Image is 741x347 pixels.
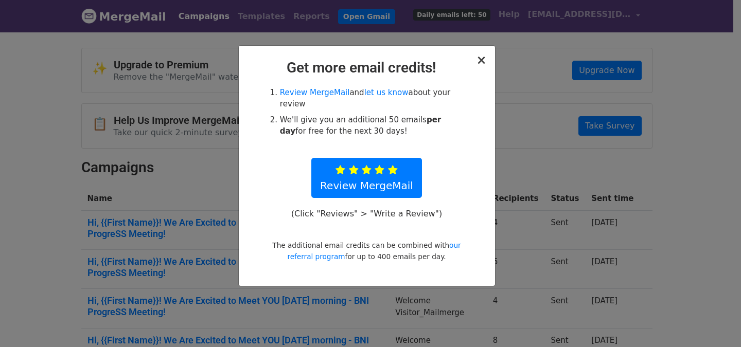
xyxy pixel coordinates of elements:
iframe: Chat Widget [690,298,741,347]
span: × [476,53,486,67]
a: Review MergeMail [311,158,422,198]
a: our referral program [287,241,461,261]
strong: per day [280,115,441,136]
small: The additional email credits can be combined with for up to 400 emails per day. [272,241,461,261]
a: let us know [364,88,409,97]
li: and about your review [280,87,465,110]
p: (Click "Reviews" > "Write a Review") [286,208,447,219]
li: We'll give you an additional 50 emails for free for the next 30 days! [280,114,465,137]
button: Close [476,54,486,66]
h2: Get more email credits! [247,59,487,77]
a: Review MergeMail [280,88,350,97]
